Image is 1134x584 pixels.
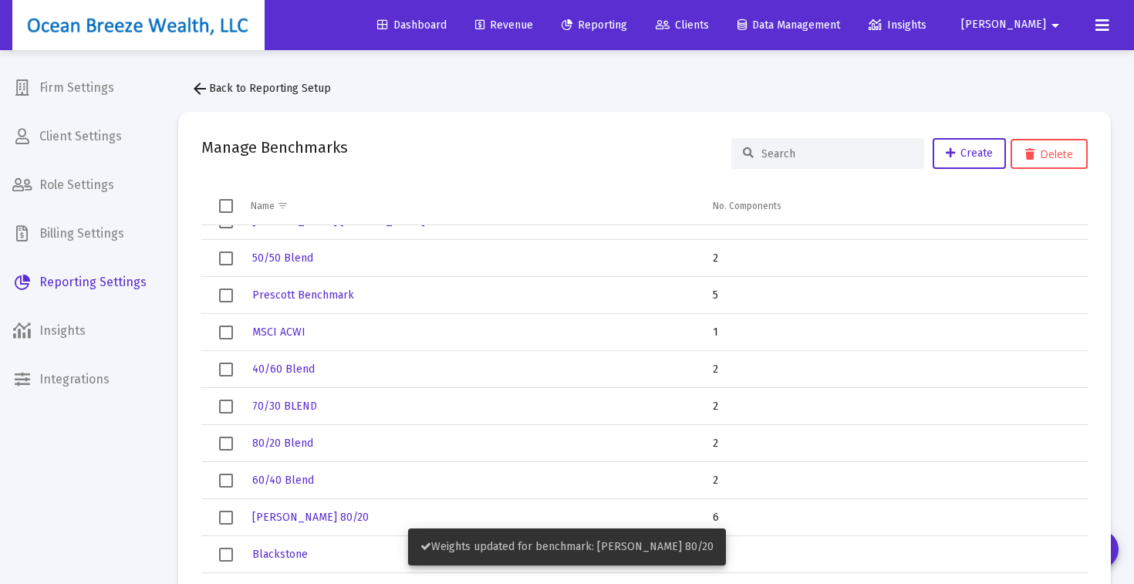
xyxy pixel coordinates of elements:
button: Blackstone [251,543,309,565]
span: Weights updated for benchmark: [PERSON_NAME] 80/20 [420,540,714,553]
span: Prescott Benchmark [252,289,354,302]
div: No. Components [713,200,781,212]
button: Delete [1011,139,1088,169]
span: 40/60 Blend [252,363,315,376]
div: 2 [713,473,1074,488]
a: Data Management [725,10,852,41]
span: Blackstone [252,548,308,561]
div: Select row [219,474,233,488]
td: Column No. Components [702,187,1088,224]
button: Back to Reporting Setup [178,73,343,104]
span: MSCI ACWI [252,326,305,339]
div: Select row [219,437,233,451]
div: Select row [219,511,233,525]
span: 50/50 Blend [252,251,313,265]
input: Search [761,147,913,160]
div: 6 [713,547,1074,562]
span: [PERSON_NAME] 80/20 [252,511,369,524]
button: Prescott Benchmark [251,284,356,306]
div: 5 [713,288,1074,303]
mat-icon: arrow_drop_down [1046,10,1065,41]
div: Select row [219,363,233,376]
button: 40/60 Blend [251,358,316,380]
div: Select row [219,400,233,414]
div: 2 [713,436,1074,451]
div: 2 [713,399,1074,414]
button: Create [933,138,1006,169]
div: Select row [219,251,233,265]
span: Insights [869,19,926,32]
span: Clients [656,19,709,32]
button: MSCI ACWI [251,321,307,343]
a: Clients [643,10,721,41]
span: Data Management [737,19,840,32]
span: Revenue [475,19,533,32]
button: 60/40 Blend [251,469,316,491]
div: 6 [713,510,1074,525]
div: Select row [219,214,233,228]
a: Insights [856,10,939,41]
h2: Manage Benchmarks [201,135,348,160]
button: [PERSON_NAME] [943,9,1083,40]
div: Select row [219,326,233,339]
div: 1 [713,325,1074,340]
span: [PERSON_NAME] [961,19,1046,32]
span: Reporting [562,19,627,32]
button: [PERSON_NAME] 80/20 [251,506,370,528]
span: Show filter options for column 'Name' [277,200,289,211]
div: Select row [219,289,233,302]
div: Select row [219,548,233,562]
button: 80/20 Blend [251,432,315,454]
mat-icon: arrow_back [191,79,209,98]
div: 2 [713,251,1074,266]
div: Name [251,200,275,212]
div: 2 [713,362,1074,377]
span: 70/30 BLEND [252,400,317,413]
button: 50/50 Blend [251,247,315,269]
span: 60/40 Blend [252,474,314,487]
a: Dashboard [365,10,459,41]
span: Create [946,147,993,160]
td: Column Name [240,187,702,224]
a: Revenue [463,10,545,41]
button: 70/30 BLEND [251,395,319,417]
a: Reporting [549,10,640,41]
div: Data grid [201,187,1088,573]
img: Dashboard [24,10,253,41]
span: 80/20 Blend [252,437,313,450]
span: Dashboard [377,19,447,32]
div: Select all [219,199,233,213]
span: Back to Reporting Setup [191,82,331,95]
